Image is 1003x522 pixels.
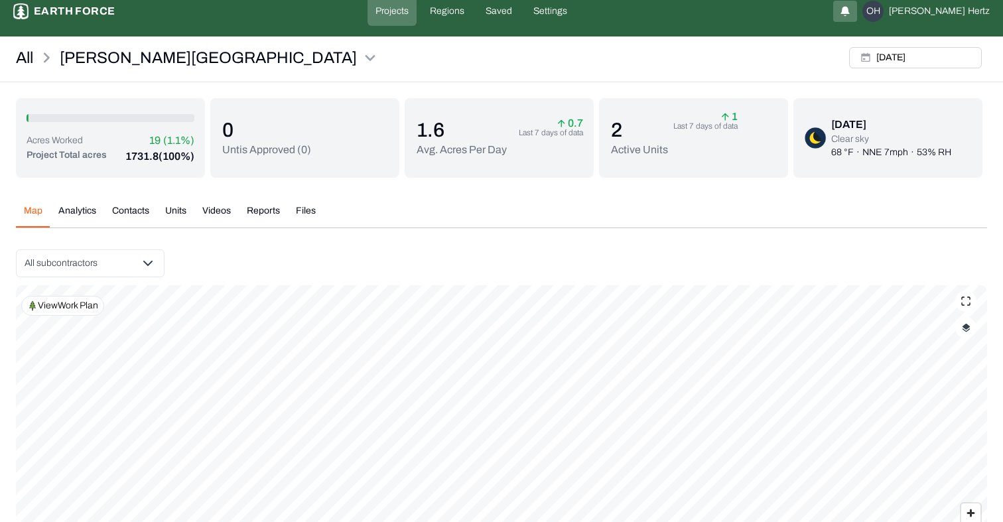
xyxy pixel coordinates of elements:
p: 0.7 [557,119,583,127]
p: Clear sky [831,133,951,146]
a: All [16,47,33,68]
p: Earth force [34,3,115,19]
p: Avg. Acres Per Day [417,142,507,158]
img: earthforce-logo-white-uG4MPadI.svg [13,3,29,19]
p: Projects [375,5,409,18]
img: arrow [721,113,729,121]
button: Units [157,204,194,228]
button: [DATE] [849,47,982,68]
button: Map [16,204,50,228]
p: Acres Worked [27,134,83,147]
img: clear-sky-night-D7zLJEpc.png [805,127,826,149]
button: Reports [239,204,288,228]
button: Analytics [50,204,104,228]
p: 0 [222,118,311,142]
div: [DATE] [831,117,951,133]
img: arrow [557,119,565,127]
div: OH [862,1,884,22]
p: (1.1%) [163,133,194,149]
p: 1.6 [417,118,507,142]
p: Last 7 days of data [519,127,583,138]
span: Hertz [968,5,990,18]
p: 53% RH [917,146,951,159]
p: [PERSON_NAME][GEOGRAPHIC_DATA] [60,47,357,68]
p: Active Units [611,142,668,158]
p: View Work Plan [38,299,98,312]
button: Files [288,204,324,228]
p: 68 °F [831,146,854,159]
p: · [856,146,860,159]
img: layerIcon [962,323,970,332]
button: OH[PERSON_NAME]Hertz [862,1,990,22]
p: All subcontractors [25,257,98,270]
button: Contacts [104,204,157,228]
span: [PERSON_NAME] [889,5,965,18]
p: NNE 7mph [862,146,908,159]
p: Untis Approved ( 0 ) [222,142,311,158]
button: Videos [194,204,239,228]
p: Saved [486,5,512,18]
button: All subcontractors [16,249,165,277]
p: Last 7 days of data [673,121,738,131]
p: Settings [533,5,567,18]
p: · [911,146,914,159]
p: 19 [149,133,161,149]
p: Project Total acres [27,149,107,164]
p: 1731.8 (100%) [125,149,194,164]
p: 1 [721,113,738,121]
p: Regions [430,5,464,18]
p: 2 [611,118,668,142]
